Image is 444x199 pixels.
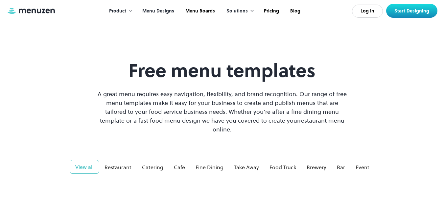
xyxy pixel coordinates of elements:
[179,1,220,21] a: Menu Boards
[234,163,259,171] div: Take Away
[109,8,126,15] div: Product
[103,1,136,21] div: Product
[352,5,383,18] a: Log In
[75,163,94,171] div: View all
[337,163,345,171] div: Bar
[226,8,248,15] div: Solutions
[136,1,179,21] a: Menu Designs
[356,163,369,171] div: Event
[386,4,437,18] a: Start Designing
[174,163,185,171] div: Cafe
[96,60,348,82] h1: Free menu templates
[307,163,326,171] div: Brewery
[142,163,163,171] div: Catering
[105,163,131,171] div: Restaurant
[258,1,284,21] a: Pricing
[284,1,305,21] a: Blog
[196,163,223,171] div: Fine Dining
[220,1,258,21] div: Solutions
[269,163,296,171] div: Food Truck
[96,90,348,134] p: A great menu requires easy navigation, flexibility, and brand recognition. Our range of free menu...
